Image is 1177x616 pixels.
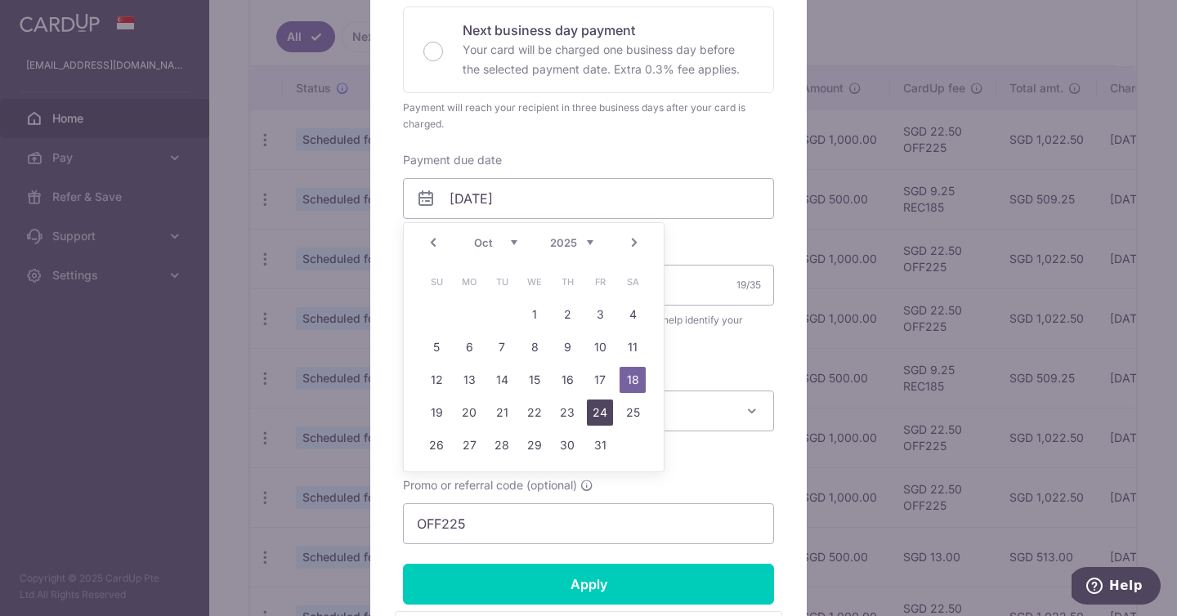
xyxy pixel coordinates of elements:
a: 24 [587,400,613,426]
a: 15 [521,367,548,393]
a: 18 [620,367,646,393]
a: 23 [554,400,580,426]
a: 31 [587,432,613,458]
a: 13 [456,367,482,393]
a: 7 [489,334,515,360]
input: DD / MM / YYYY [403,178,774,219]
a: 12 [423,367,450,393]
a: 22 [521,400,548,426]
a: 2 [554,301,580,328]
a: 8 [521,334,548,360]
iframe: Opens a widget where you can find more information [1072,567,1161,608]
a: 19 [423,400,450,426]
a: 29 [521,432,548,458]
span: Saturday [620,269,646,295]
a: 10 [587,334,613,360]
div: 19/35 [736,277,761,293]
span: Tuesday [489,269,515,295]
a: 26 [423,432,450,458]
a: 16 [554,367,580,393]
p: Your card will be charged one business day before the selected payment date. Extra 0.3% fee applies. [463,40,754,79]
a: 11 [620,334,646,360]
a: 28 [489,432,515,458]
a: 3 [587,301,613,328]
span: Promo or referral code (optional) [403,477,577,493]
a: 30 [554,432,580,458]
span: Wednesday [521,269,548,295]
a: 6 [456,334,482,360]
a: 20 [456,400,482,426]
span: Friday [587,269,613,295]
a: 14 [489,367,515,393]
span: Monday [456,269,482,295]
a: 4 [620,301,646,328]
span: Thursday [554,269,580,295]
a: Prev [423,233,443,252]
a: 5 [423,334,450,360]
a: 21 [489,400,515,426]
div: Payment will reach your recipient in three business days after your card is charged. [403,100,774,132]
p: Next business day payment [463,20,754,40]
a: 25 [620,400,646,426]
label: Payment due date [403,152,502,168]
a: 1 [521,301,548,328]
input: Apply [403,564,774,605]
a: Next [624,233,644,252]
a: 9 [554,334,580,360]
span: Sunday [423,269,450,295]
a: 17 [587,367,613,393]
a: 27 [456,432,482,458]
